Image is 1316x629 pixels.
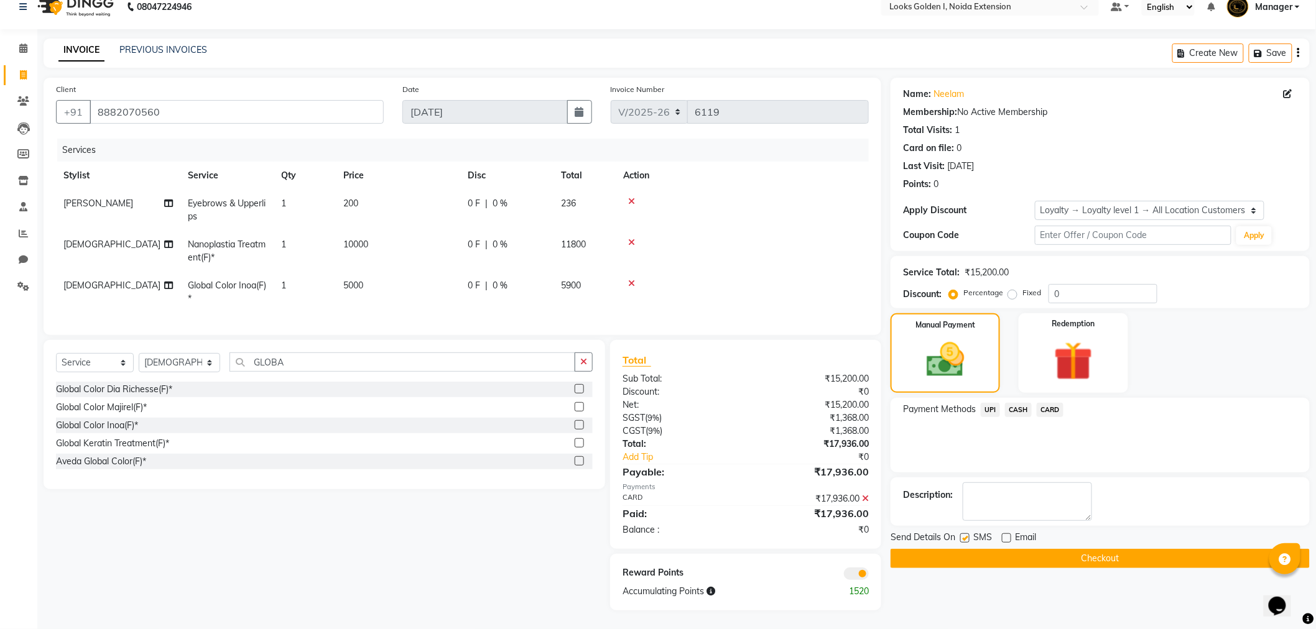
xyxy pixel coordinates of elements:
div: Reward Points [613,566,746,580]
span: Nanoplastia Treatment(F)* [188,239,266,263]
input: Search or Scan [229,352,575,372]
span: 1 [281,239,286,250]
div: Points: [903,178,931,191]
div: Membership: [903,106,957,119]
div: Discount: [613,385,746,398]
div: Description: [903,489,953,502]
div: ₹15,200.00 [965,266,1009,279]
span: [DEMOGRAPHIC_DATA] [63,280,160,291]
label: Percentage [963,287,1003,298]
span: SMS [973,531,992,546]
span: Payment Methods [903,403,976,416]
span: UPI [981,403,1000,417]
div: ₹0 [768,451,879,464]
span: 1 [281,198,286,209]
label: Invoice Number [611,84,665,95]
div: 1520 [812,585,879,598]
span: 1 [281,280,286,291]
span: | [485,279,488,292]
div: Discount: [903,288,942,301]
span: Total [623,354,651,367]
span: SGST [623,412,645,423]
div: Global Color Majirel(F)* [56,401,147,414]
span: [DEMOGRAPHIC_DATA] [63,239,160,250]
div: Global Color Inoa(F)* [56,419,138,432]
a: Neelam [934,88,964,101]
span: 0 % [493,279,507,292]
div: CARD [613,492,746,505]
img: _gift.svg [1042,337,1105,385]
span: CASH [1005,403,1032,417]
span: 5900 [561,280,581,291]
th: Total [554,162,616,190]
div: Payments [623,482,869,492]
div: Total: [613,438,746,451]
th: Service [180,162,274,190]
span: Global Color Inoa(F)* [188,280,266,304]
span: 200 [343,198,358,209]
div: ₹17,936.00 [746,506,878,521]
div: 0 [957,142,962,155]
span: 0 F [468,238,480,251]
div: Aveda Global Color(F)* [56,455,146,468]
div: Global Color Dia Richesse(F)* [56,383,172,396]
span: 9% [647,413,659,423]
th: Qty [274,162,336,190]
button: Save [1249,44,1292,63]
div: Net: [613,398,746,411]
input: Enter Offer / Coupon Code [1035,226,1232,245]
a: PREVIOUS INVOICES [119,44,207,55]
a: Add Tip [613,451,768,464]
div: ( ) [613,411,746,425]
label: Date [402,84,419,95]
span: Eyebrows & Upperlips [188,198,266,222]
label: Redemption [1052,318,1095,329]
div: Name: [903,88,931,101]
button: +91 [56,100,91,124]
div: [DATE] [947,160,974,173]
span: | [485,197,488,210]
th: Price [336,162,460,190]
img: _cash.svg [915,338,976,382]
label: Fixed [1022,287,1041,298]
th: Stylist [56,162,180,190]
div: Coupon Code [903,229,1034,242]
span: 0 % [493,238,507,251]
div: Apply Discount [903,204,1034,217]
span: 10000 [343,239,368,250]
div: ₹15,200.00 [746,398,878,411]
span: 236 [561,198,576,209]
th: Disc [460,162,554,190]
div: ( ) [613,425,746,438]
div: ₹0 [746,523,878,536]
span: [PERSON_NAME] [63,198,133,209]
div: Service Total: [903,266,960,279]
span: CGST [623,425,646,436]
div: Balance : [613,523,746,536]
a: INVOICE [58,39,104,62]
div: ₹17,936.00 [746,464,878,479]
span: Manager [1255,1,1292,14]
span: CARD [1037,403,1063,417]
button: Checkout [891,549,1310,568]
th: Action [616,162,869,190]
div: ₹0 [746,385,878,398]
div: Last Visit: [903,160,945,173]
span: | [485,238,488,251]
div: ₹15,200.00 [746,372,878,385]
span: 0 F [468,197,480,210]
div: Services [57,139,878,162]
div: Global Keratin Treatment(F)* [56,437,169,450]
div: ₹1,368.00 [746,411,878,425]
label: Manual Payment [915,319,975,331]
span: 9% [648,426,660,436]
div: ₹17,936.00 [746,492,878,505]
input: Search by Name/Mobile/Email/Code [90,100,384,124]
div: Sub Total: [613,372,746,385]
div: ₹1,368.00 [746,425,878,438]
div: Total Visits: [903,124,952,137]
div: No Active Membership [903,106,1297,119]
div: Payable: [613,464,746,479]
span: 5000 [343,280,363,291]
span: 0 F [468,279,480,292]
